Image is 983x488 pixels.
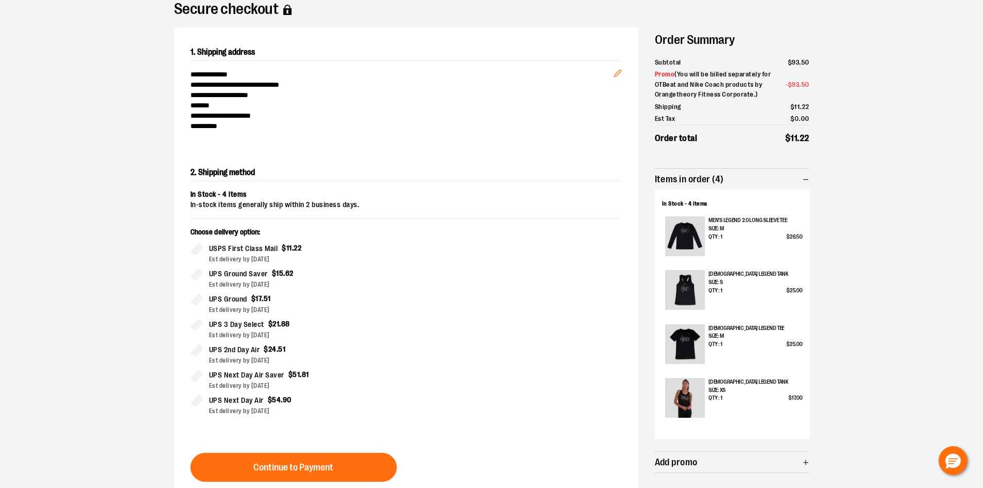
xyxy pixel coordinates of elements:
div: Est delivery by [DATE] [209,330,398,340]
span: . [797,133,800,143]
input: UPS 3 Day Select$21.88Est delivery by [DATE] [190,319,203,331]
span: . [799,58,801,66]
input: UPS Next Day Air$54.90Est delivery by [DATE] [190,395,203,407]
span: 51 [264,294,271,303]
h1: Secure checkout [174,5,810,15]
p: [DEMOGRAPHIC_DATA] Legend Tank [708,270,802,278]
span: $ [268,396,272,404]
span: 54 [272,396,281,404]
div: Est delivery by [DATE] [209,305,398,314]
p: [DEMOGRAPHIC_DATA] Legend Tank [708,378,802,386]
div: In-stock items generally ship within 2 business days. [190,200,622,210]
span: $ [786,287,789,294]
input: UPS Ground Saver$15.62Est delivery by [DATE] [190,268,203,280]
span: 11 [794,103,800,111]
span: Est Tax [655,114,675,124]
span: 00 [796,341,802,348]
span: - [785,80,810,90]
span: . [795,233,796,240]
span: 00 [796,287,802,294]
span: . [281,396,283,404]
button: Add promo [655,452,810,473]
input: UPS Next Day Air Saver$51.81Est delivery by [DATE] [190,369,203,382]
span: 21 [272,320,279,328]
span: UPS 2nd Day Air [209,344,260,356]
span: 88 [281,320,290,328]
span: 90 [283,396,292,404]
span: Qty : 1 [708,287,722,295]
button: Continue to Payment [190,453,397,482]
div: Est delivery by [DATE] [209,280,398,289]
div: Est delivery by [DATE] [209,381,398,390]
span: UPS Ground Saver [209,268,268,280]
span: 11 [286,244,292,252]
div: Est delivery by [DATE] [209,255,398,264]
span: 62 [285,269,294,277]
span: UPS Next Day Air [209,395,264,406]
span: 50 [796,233,802,240]
span: 81 [302,370,309,379]
p: Size: S [708,278,802,287]
span: . [283,269,285,277]
span: . [795,395,796,401]
span: Order total [655,132,698,145]
span: $ [288,370,293,379]
input: USPS First Class Mail$11.22Est delivery by [DATE] [190,243,203,255]
p: Size: M [708,225,802,233]
span: Qty : 1 [708,233,722,241]
span: UPS 3 Day Select [209,319,264,330]
span: 24 [268,345,277,353]
span: 93 [792,58,799,66]
span: . [799,115,801,122]
div: Est delivery by [DATE] [209,406,398,416]
p: Men's Legend 2.0 Long Sleeve Tee [708,216,802,225]
div: In Stock - 4 items [190,190,622,200]
span: 25 [789,287,795,294]
button: Items in order (4) [655,169,810,190]
span: $ [786,233,789,240]
span: 00 [801,115,810,122]
span: 0 [795,115,799,122]
span: Qty : 1 [708,394,722,402]
span: 11 [791,133,797,143]
span: 22 [800,133,810,143]
p: Size: M [708,332,802,340]
span: . [300,370,302,379]
span: 51 [278,345,285,353]
span: Continue to Payment [253,463,333,473]
p: Choose delivery option: [190,227,398,243]
input: UPS 2nd Day Air$24.51Est delivery by [DATE] [190,344,203,356]
span: $ [791,115,795,122]
span: 50 [801,81,810,88]
span: . [262,294,264,303]
span: 51 [293,370,300,379]
span: $ [791,103,795,111]
span: 25 [789,341,795,348]
span: 22 [802,103,810,111]
span: Subtotal [655,57,681,68]
span: . [292,244,294,252]
span: USPS First Class Mail [209,243,278,255]
span: $ [264,345,268,353]
span: $ [788,395,792,401]
span: 22 [294,244,301,252]
span: . [800,103,802,111]
button: Edit [605,53,630,89]
span: Promo [655,70,675,78]
span: $ [785,133,791,143]
span: 93 [792,81,799,88]
h2: 1. Shipping address [190,44,622,61]
span: . [279,320,281,328]
h2: 2. Shipping method [190,164,622,181]
span: Add promo [655,458,698,467]
span: . [799,81,801,88]
span: . [795,341,796,348]
p: Size: XS [708,386,802,395]
span: $ [786,341,789,348]
span: $ [282,244,286,252]
span: $ [268,320,273,328]
span: $ [788,81,792,88]
span: 26 [789,233,795,240]
span: UPS Next Day Air Saver [209,369,284,381]
div: In Stock - 4 items [662,200,802,208]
